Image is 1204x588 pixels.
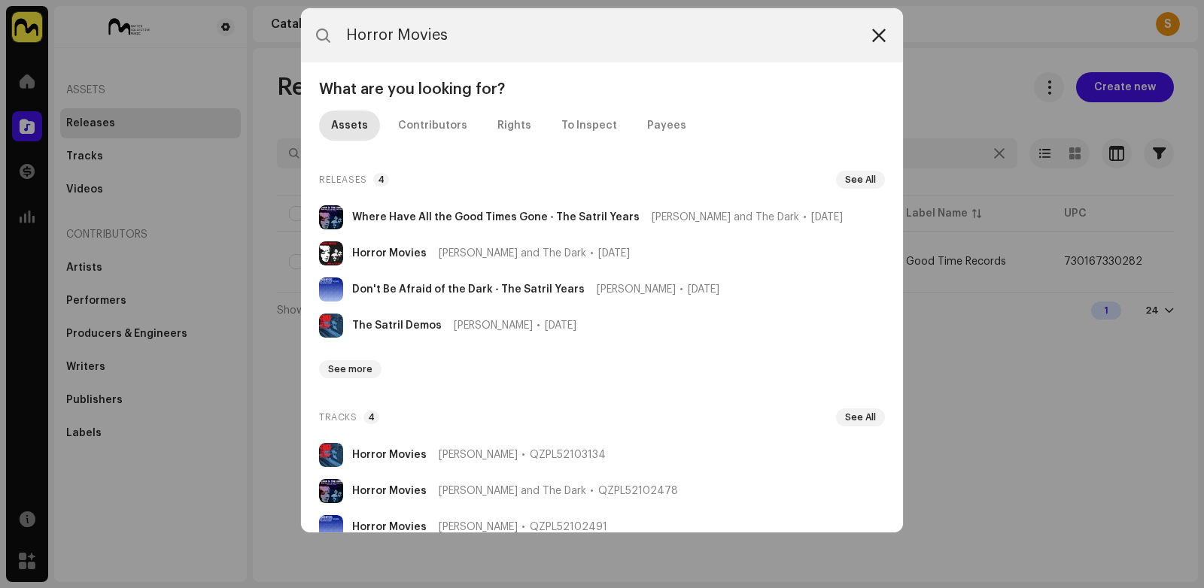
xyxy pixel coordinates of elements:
[319,314,343,338] img: ad785480-067c-4791-814c-b521b11d2eae
[454,320,533,332] span: [PERSON_NAME]
[363,411,379,424] p-badge: 4
[319,443,343,467] img: ad785480-067c-4791-814c-b521b11d2eae
[836,408,885,426] button: See All
[319,408,357,426] span: Tracks
[598,485,678,497] span: QZPL52102478
[319,277,343,302] img: 71b6f60d-6809-43bd-b40f-50bf9faf6922
[352,211,640,223] strong: Where Have All the Good Times Gone - The Satril Years
[545,320,576,332] span: [DATE]
[319,515,343,539] img: 71b6f60d-6809-43bd-b40f-50bf9faf6922
[439,485,586,497] span: [PERSON_NAME] and The Dark
[561,111,617,141] div: To Inspect
[688,283,719,296] span: [DATE]
[319,171,367,189] span: Releases
[331,111,368,141] div: Assets
[352,283,585,296] strong: Don't Be Afraid of the Dark - The Satril Years
[597,283,676,296] span: [PERSON_NAME]
[652,211,799,223] span: [PERSON_NAME] and The Dark
[530,521,607,533] span: QZPL52102491
[352,485,427,497] strong: Horror Movies
[398,111,467,141] div: Contributors
[301,8,903,62] input: Search
[811,211,843,223] span: [DATE]
[319,241,343,265] img: cf866cfb-7622-40b4-a367-8c666e64d2ef
[313,80,891,99] div: What are you looking for?
[647,111,686,141] div: Payees
[439,247,586,259] span: [PERSON_NAME] and The Dark
[352,449,427,461] strong: Horror Movies
[836,171,885,189] button: See All
[319,479,343,503] img: 361ca678-40fd-41b2-8c77-10fd88c72601
[319,205,343,229] img: 361ca678-40fd-41b2-8c77-10fd88c72601
[530,449,606,461] span: QZPL52103134
[319,360,382,378] button: See more
[598,247,630,259] span: [DATE]
[497,111,531,141] div: Rights
[439,449,518,461] span: [PERSON_NAME]
[352,521,427,533] strong: Horror Movies
[373,173,389,186] p-badge: 4
[845,174,876,186] span: See All
[328,363,372,375] span: See more
[845,411,876,423] span: See All
[352,247,427,259] strong: Horror Movies
[352,320,442,332] strong: The Satril Demos
[439,521,518,533] span: [PERSON_NAME]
